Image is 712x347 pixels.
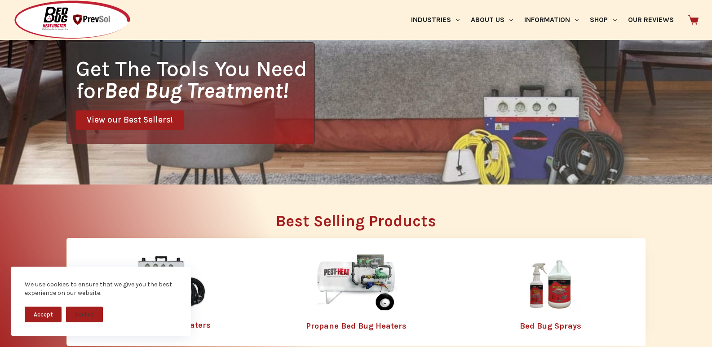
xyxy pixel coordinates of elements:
[7,4,34,31] button: Open LiveChat chat widget
[520,321,581,331] a: Bed Bug Sprays
[25,280,177,298] div: We use cookies to ensure that we give you the best experience on our website.
[87,116,173,124] span: View our Best Sellers!
[104,78,288,103] i: Bed Bug Treatment!
[76,110,184,130] a: View our Best Sellers!
[66,213,646,229] h2: Best Selling Products
[306,321,407,331] a: Propane Bed Bug Heaters
[76,57,314,101] h1: Get The Tools You Need for
[66,307,103,322] button: Decline
[25,307,62,322] button: Accept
